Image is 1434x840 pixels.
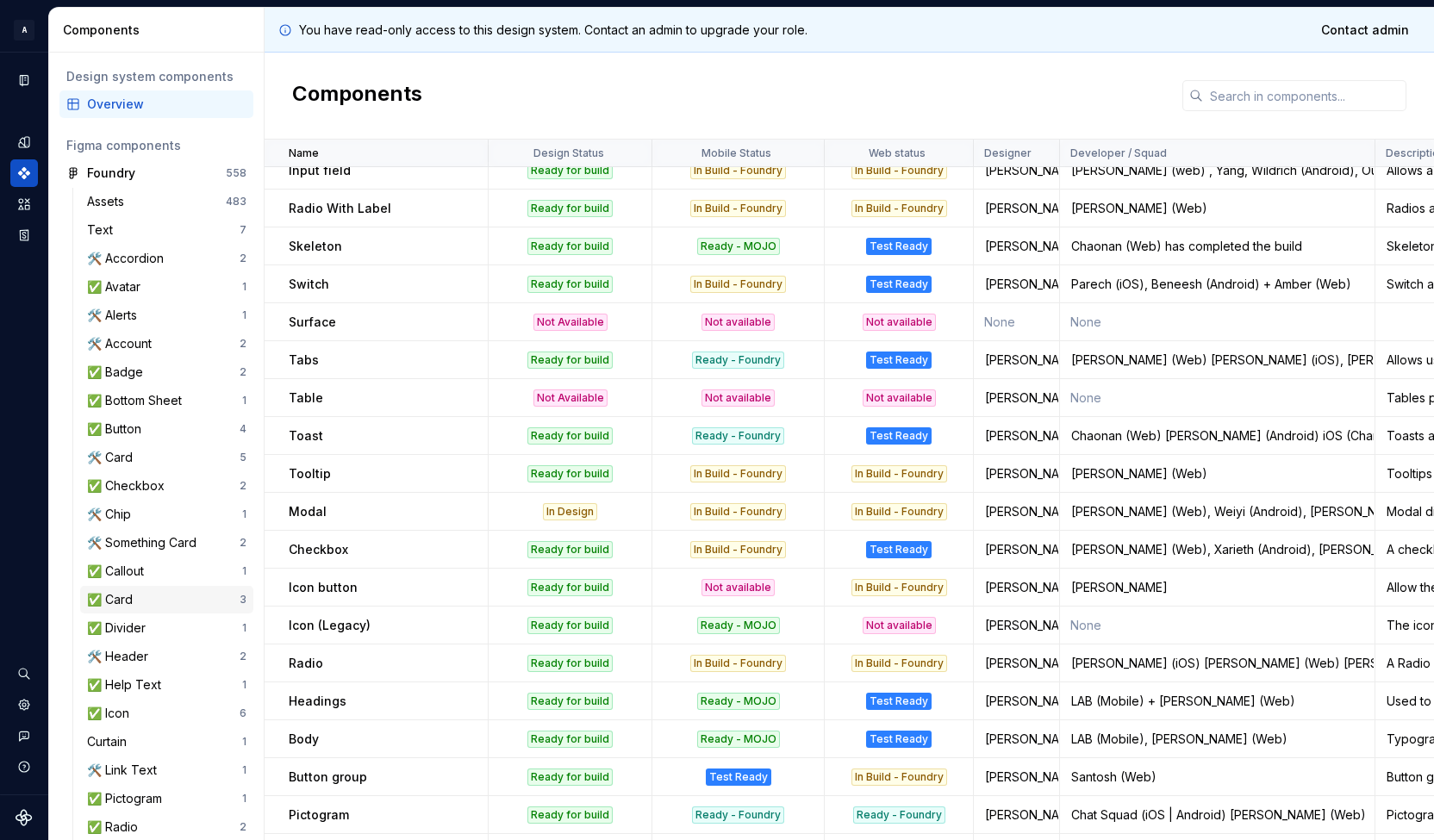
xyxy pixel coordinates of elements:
p: Skeleton [289,238,342,255]
div: [PERSON_NAME] (Web) [1061,200,1374,217]
div: Test Ready [866,731,932,748]
div: ✅ Avatar [87,278,147,296]
div: Ready for build [527,579,613,596]
div: [PERSON_NAME] [975,768,1058,786]
div: 5 [240,451,246,464]
div: Ready for build [527,200,613,217]
div: Chaonan (Web) has completed the build [1061,238,1374,255]
p: Mobile Status [701,146,771,160]
div: Not available [863,314,936,331]
a: 🛠️ Link Text1 [80,756,253,784]
div: [PERSON_NAME] (Web), Xarieth (Android), [PERSON_NAME] (iOS) [1061,541,1374,558]
div: Ready for build [527,276,613,293]
div: Ready - Foundry [692,427,784,445]
div: Ready - MOJO [697,731,780,748]
div: [PERSON_NAME] [975,806,1058,824]
div: [PERSON_NAME] [975,503,1058,520]
div: Ready for build [527,806,613,824]
div: Ready for build [527,238,613,255]
button: Search ⌘K [10,660,38,688]
div: 1 [242,621,246,635]
div: [PERSON_NAME] [975,389,1058,407]
div: 1 [242,507,246,521]
td: None [974,303,1060,341]
div: Test Ready [866,427,932,445]
div: Ready - Foundry [853,806,945,824]
div: In Build - Foundry [690,541,786,558]
div: [PERSON_NAME] [975,731,1058,748]
p: Body [289,731,319,748]
div: In Build - Foundry [851,655,947,672]
div: Ready for build [527,768,613,786]
div: Ready - MOJO [697,617,780,634]
div: In Build - Foundry [690,655,786,672]
a: Foundry558 [59,159,253,187]
div: Test Ready [866,352,932,369]
div: Ready for build [527,693,613,710]
div: 1 [242,280,246,294]
div: ✅ Button [87,420,148,438]
div: Assets [87,193,131,210]
div: ✅ Bottom Sheet [87,392,189,409]
a: 🛠️ Something Card2 [80,529,253,557]
a: ✅ Icon6 [80,700,253,727]
button: A [3,11,45,48]
a: 🛠️ Header2 [80,643,253,670]
a: ✅ Divider1 [80,614,253,642]
div: Not available [701,314,775,331]
p: Tabs [289,352,319,369]
div: 2 [240,337,246,351]
div: Ready for build [527,655,613,672]
div: Design system components [66,68,246,85]
div: ✅ Callout [87,563,151,580]
div: Components [63,22,257,39]
div: Curtain [87,733,134,750]
div: Parech (iOS), Beneesh (Android) + Amber (Web) [1061,276,1374,293]
div: Ready - MOJO [697,693,780,710]
p: Icon button [289,579,358,596]
button: Contact support [10,722,38,750]
div: Figma components [66,137,246,154]
div: Storybook stories [10,221,38,249]
div: 1 [242,792,246,806]
p: Toast [289,427,323,445]
div: 1 [242,678,246,692]
a: Assets [10,190,38,218]
div: In Build - Foundry [690,200,786,217]
div: 🛠️ Link Text [87,762,164,779]
p: Checkbox [289,541,348,558]
div: LAB (Mobile), [PERSON_NAME] (Web) [1061,731,1374,748]
p: Name [289,146,319,160]
div: Ready for build [527,731,613,748]
div: In Build - Foundry [851,768,947,786]
div: Test Ready [866,541,932,558]
div: ✅ Divider [87,619,153,637]
a: 🛠️ Card5 [80,444,253,471]
p: Web status [869,146,926,160]
p: Headings [289,693,346,710]
a: Components [10,159,38,187]
a: Assets483 [80,188,253,215]
div: Text [87,221,120,239]
div: 4 [240,422,246,436]
div: [PERSON_NAME] [975,579,1058,596]
input: Search in components... [1203,80,1406,111]
div: In Build - Foundry [690,162,786,179]
p: Designer [984,146,1032,160]
div: Ready for build [527,352,613,369]
p: Table [289,389,323,407]
a: Supernova Logo [16,809,33,826]
span: Contact admin [1321,22,1409,39]
div: [PERSON_NAME] [1061,579,1374,596]
p: Surface [289,314,336,331]
div: [PERSON_NAME] (iOS) [PERSON_NAME] (Web) [PERSON_NAME] (Android) [1061,655,1374,672]
p: Input field [289,162,351,179]
div: 2 [240,479,246,493]
div: 6 [240,706,246,720]
div: Not Available [533,389,608,407]
a: ✅ Avatar1 [80,273,253,301]
div: Documentation [10,66,38,94]
div: A [14,20,34,40]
